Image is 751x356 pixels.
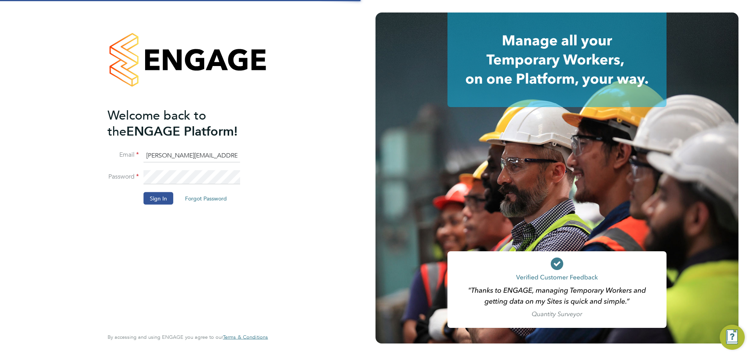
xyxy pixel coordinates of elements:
[108,173,139,181] label: Password
[144,148,240,163] input: Enter your work email...
[179,192,233,205] button: Forgot Password
[108,107,206,139] span: Welcome back to the
[108,107,260,139] h2: ENGAGE Platform!
[720,325,745,350] button: Engage Resource Center
[144,192,173,205] button: Sign In
[223,334,268,340] span: Terms & Conditions
[108,334,268,340] span: By accessing and using ENGAGE you agree to our
[108,151,139,159] label: Email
